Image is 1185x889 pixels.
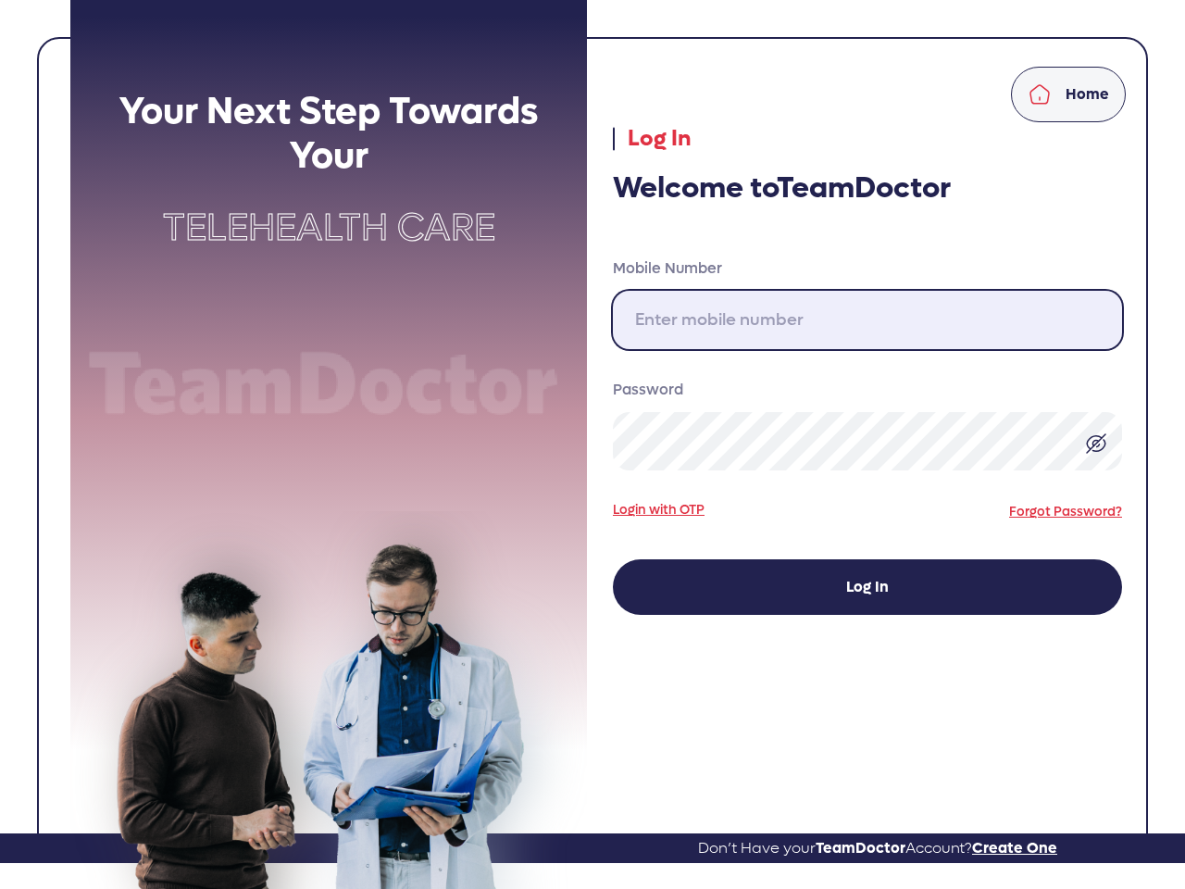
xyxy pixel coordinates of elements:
[777,169,951,207] span: TeamDoctor
[698,833,1057,864] a: Don’t Have yourTeamDoctorAccount?Create One
[816,838,905,858] span: TeamDoctor
[613,500,705,520] a: Login with OTP
[1085,432,1107,455] img: eye
[613,379,1122,401] label: Password
[613,122,1122,156] p: Log In
[70,511,587,889] img: doctor-discussion
[613,291,1122,349] input: Enter mobile number
[1011,67,1126,122] a: Home
[613,170,1122,206] h3: Welcome to
[613,257,1122,280] label: Mobile Number
[70,89,587,178] h2: Your Next Step Towards Your
[70,200,587,256] p: Telehealth Care
[1029,83,1051,106] img: home.svg
[613,559,1122,615] button: Log In
[1009,503,1122,520] a: Forgot Password?
[70,344,587,426] img: Team doctor text
[972,838,1057,858] span: Create One
[1066,83,1109,106] p: Home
